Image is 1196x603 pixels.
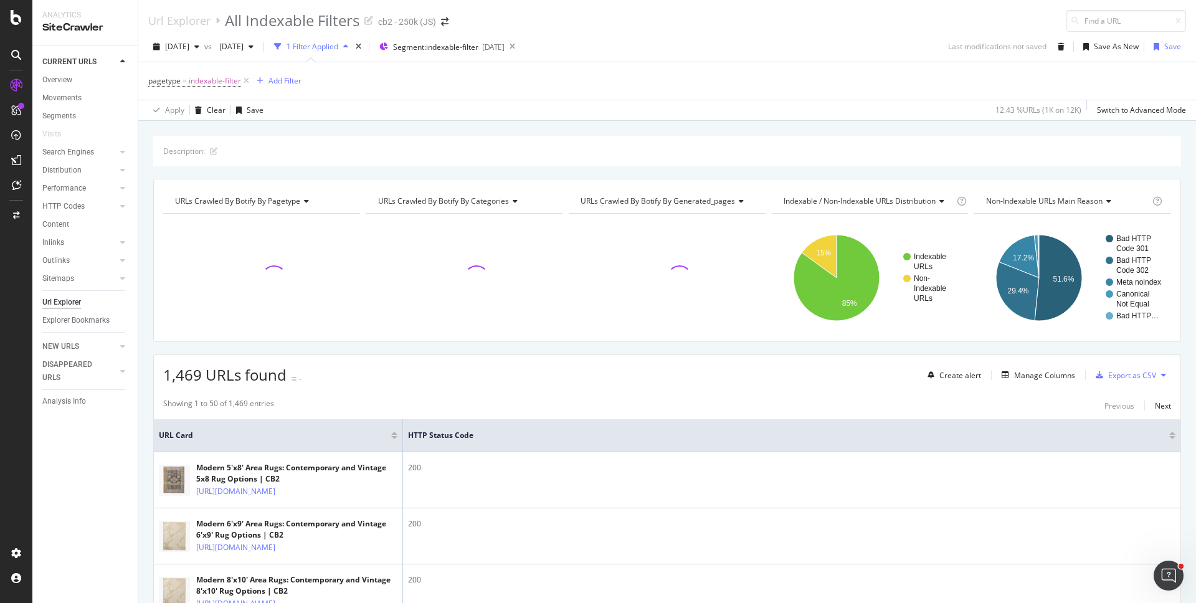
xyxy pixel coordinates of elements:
[42,110,76,123] div: Segments
[165,41,189,52] span: 2025 Sep. 12th
[196,485,275,498] a: [URL][DOMAIN_NAME]
[1014,370,1075,381] div: Manage Columns
[42,254,70,267] div: Outlinks
[268,75,301,86] div: Add Filter
[196,541,275,554] a: [URL][DOMAIN_NAME]
[269,37,353,57] button: 1 Filter Applied
[42,92,129,105] a: Movements
[408,518,1175,529] div: 200
[1097,105,1186,115] div: Switch to Advanced Mode
[292,377,297,381] img: Equal
[781,191,954,211] h4: Indexable / Non-Indexable URLs Distribution
[148,37,204,57] button: [DATE]
[1092,100,1186,120] button: Switch to Advanced Mode
[1053,275,1075,283] text: 51.6%
[231,100,263,120] button: Save
[196,574,397,597] div: Modern 8'x10' Area Rugs: Contemporary and Vintage 8'x10' Rug Options | CB2
[42,236,116,249] a: Inlinks
[816,249,831,257] text: 15%
[148,14,211,27] a: Url Explorer
[190,100,225,120] button: Clear
[1116,234,1151,243] text: Bad HTTP
[378,196,509,206] span: URLs Crawled By Botify By categories
[1094,41,1139,52] div: Save As New
[1104,401,1134,411] div: Previous
[1091,365,1156,385] button: Export as CSV
[1116,266,1149,275] text: Code 302
[923,365,981,385] button: Create alert
[287,41,338,52] div: 1 Filter Applied
[42,218,129,231] a: Content
[42,358,116,384] a: DISAPPEARED URLS
[163,146,205,156] div: Description:
[42,395,86,408] div: Analysis Info
[42,200,85,213] div: HTTP Codes
[995,105,1081,115] div: 12.43 % URLs ( 1K on 12K )
[772,224,969,332] svg: A chart.
[214,37,259,57] button: [DATE]
[974,224,1171,332] svg: A chart.
[165,105,184,115] div: Apply
[42,146,94,159] div: Search Engines
[408,430,1151,441] span: HTTP Status Code
[163,398,274,413] div: Showing 1 to 50 of 1,469 entries
[784,196,936,206] span: Indexable / Non-Indexable URLs distribution
[42,254,116,267] a: Outlinks
[1078,37,1139,57] button: Save As New
[42,21,128,35] div: SiteCrawler
[986,196,1103,206] span: Non-Indexable URLs Main Reason
[42,272,74,285] div: Sitemaps
[42,314,110,327] div: Explorer Bookmarks
[189,72,241,90] span: indexable-filter
[1066,10,1186,32] input: Find a URL
[393,42,478,52] span: Segment: indexable-filter
[148,75,181,86] span: pagetype
[1149,37,1181,57] button: Save
[42,314,129,327] a: Explorer Bookmarks
[225,10,359,31] div: All Indexable Filters
[42,128,61,141] div: Visits
[42,236,64,249] div: Inlinks
[948,41,1046,52] div: Last modifications not saved
[1008,287,1029,295] text: 29.4%
[159,465,190,496] img: main image
[247,105,263,115] div: Save
[939,370,981,381] div: Create alert
[914,252,946,261] text: Indexable
[914,294,933,303] text: URLs
[842,299,857,308] text: 85%
[578,191,754,211] h4: URLs Crawled By Botify By generated_pages
[159,430,388,441] span: URL Card
[42,110,129,123] a: Segments
[42,340,116,353] a: NEW URLS
[196,462,397,485] div: Modern 5'x8' Area Rugs: Contemporary and Vintage 5x8 Rug Options | CB2
[42,218,69,231] div: Content
[1104,398,1134,413] button: Previous
[196,518,397,541] div: Modern 6'x9' Area Rugs: Contemporary and Vintage 6'x9' Rug Options | CB2
[42,200,116,213] a: HTTP Codes
[42,340,79,353] div: NEW URLS
[581,196,735,206] span: URLs Crawled By Botify By generated_pages
[408,574,1175,586] div: 200
[163,364,287,385] span: 1,469 URLs found
[378,16,436,28] div: cb2 - 250k (JS)
[914,274,930,283] text: Non-
[159,521,190,552] img: main image
[1116,300,1149,308] text: Not Equal
[997,368,1075,382] button: Manage Columns
[1116,244,1149,253] text: Code 301
[42,164,116,177] a: Distribution
[148,100,184,120] button: Apply
[42,395,129,408] a: Analysis Info
[353,40,364,53] div: times
[42,55,97,69] div: CURRENT URLS
[914,262,933,271] text: URLs
[441,17,448,26] div: arrow-right-arrow-left
[376,191,552,211] h4: URLs Crawled By Botify By categories
[42,358,105,384] div: DISAPPEARED URLS
[42,74,72,87] div: Overview
[374,37,505,57] button: Segment:indexable-filter[DATE]
[42,92,82,105] div: Movements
